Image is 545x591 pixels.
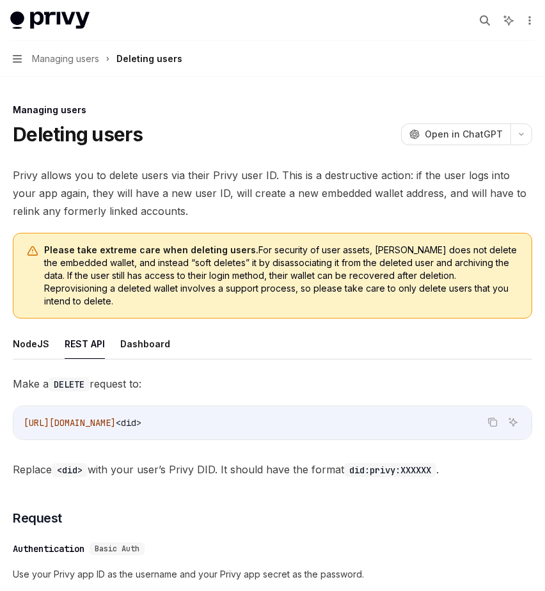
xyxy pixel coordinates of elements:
[116,51,182,67] div: Deleting users
[505,414,521,430] button: Ask AI
[32,51,99,67] span: Managing users
[116,417,141,429] span: <did>
[44,244,258,255] strong: Please take extreme care when deleting users.
[65,329,105,359] button: REST API
[344,463,436,477] code: did:privy:XXXXXX
[95,544,139,554] span: Basic Auth
[49,377,90,391] code: DELETE
[24,417,116,429] span: [URL][DOMAIN_NAME]
[10,12,90,29] img: light logo
[13,461,532,478] span: Replace with your user’s Privy DID. It should have the format .
[13,123,143,146] h1: Deleting users
[484,414,501,430] button: Copy the contents from the code block
[13,166,532,220] span: Privy allows you to delete users via their Privy user ID. This is a destructive action: if the us...
[13,542,84,555] div: Authentication
[425,128,503,141] span: Open in ChatGPT
[52,463,88,477] code: <did>
[13,375,532,393] span: Make a request to:
[13,329,49,359] button: NodeJS
[13,509,62,527] span: Request
[26,245,39,258] svg: Warning
[120,329,170,359] button: Dashboard
[44,244,519,308] span: For security of user assets, [PERSON_NAME] does not delete the embedded wallet, and instead “soft...
[522,12,535,29] button: More actions
[401,123,510,145] button: Open in ChatGPT
[13,567,532,582] span: Use your Privy app ID as the username and your Privy app secret as the password.
[13,104,532,116] div: Managing users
